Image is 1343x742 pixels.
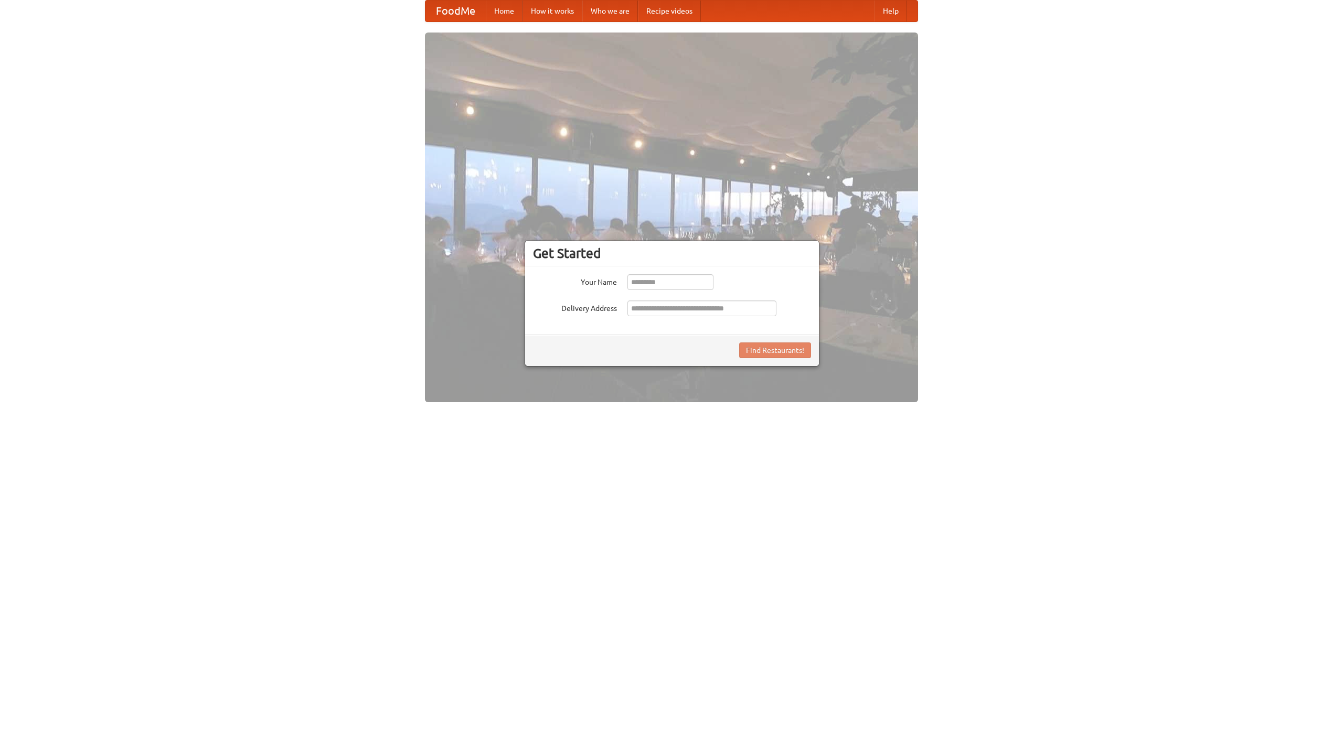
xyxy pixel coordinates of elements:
a: Home [486,1,523,21]
button: Find Restaurants! [739,342,811,358]
h3: Get Started [533,245,811,261]
a: Who we are [582,1,638,21]
a: FoodMe [425,1,486,21]
a: Help [875,1,907,21]
a: Recipe videos [638,1,701,21]
a: How it works [523,1,582,21]
label: Delivery Address [533,300,617,314]
label: Your Name [533,274,617,287]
